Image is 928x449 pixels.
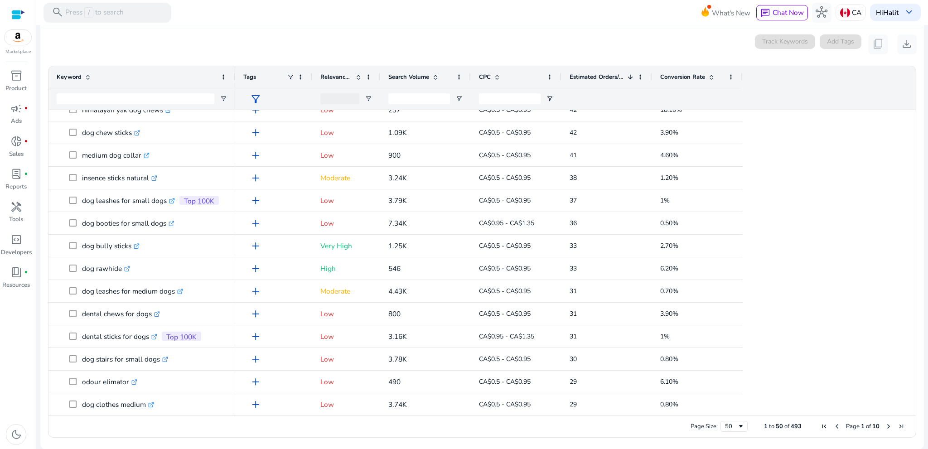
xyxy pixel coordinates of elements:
span: 3.90% [660,128,678,137]
span: 33 [570,241,577,250]
span: 1.09K [388,128,407,137]
span: 6.20% [660,264,678,273]
span: add [250,217,261,229]
span: 18.10% [660,106,682,114]
div: 50 [725,422,737,430]
span: CA$0.5 - CA$0.95 [479,400,531,409]
span: 29 [570,400,577,409]
p: dental sticks for dogs [82,327,157,346]
span: search [52,6,63,18]
span: 10 [872,422,880,430]
span: of [866,422,871,430]
span: add [250,331,261,343]
span: campaign [10,103,22,115]
span: Conversion Rate [660,73,705,81]
p: Marketplace [5,48,31,55]
span: Search Volume [388,73,429,81]
p: Low [320,372,372,391]
span: 30 [570,355,577,363]
p: Moderate [320,282,372,300]
span: 1 [861,422,865,430]
button: download [897,34,917,54]
span: CA$0.95 - CA$1.35 [479,332,534,341]
span: Tags [243,73,256,81]
span: 31 [570,287,577,295]
p: Very High [320,237,372,255]
span: CA$0.5 - CA$0.95 [479,264,531,273]
span: 3.16K [388,332,407,341]
span: CA$0.5 - CA$0.95 [479,241,531,250]
span: 3.24K [388,173,407,183]
button: Open Filter Menu [220,95,227,102]
span: 800 [388,309,401,319]
p: dog clothes medium [82,395,154,414]
button: Open Filter Menu [365,95,372,102]
span: 6.10% [660,377,678,386]
p: dog booties for small dogs [82,214,174,232]
span: add [250,240,261,252]
span: 0.80% [660,400,678,409]
span: What's New [712,5,750,21]
span: 36 [570,219,577,227]
span: CA$0.5 - CA$0.95 [479,128,531,137]
span: download [901,38,913,50]
span: add [250,127,261,139]
p: CA [852,5,861,20]
span: 2.70% [660,241,678,250]
span: 0.50% [660,219,678,227]
p: Low [320,214,372,232]
span: of [784,422,789,430]
span: fiber_manual_record [24,172,28,176]
p: dental chews for dogs [82,304,160,323]
p: Reports [5,183,27,192]
span: 4.60% [660,151,678,159]
p: medium dog collar [82,146,150,164]
p: Low [320,146,372,164]
div: First Page [821,423,828,430]
span: book_4 [10,266,22,278]
span: 29 [570,377,577,386]
span: Keyword [57,73,82,81]
p: Low [320,327,372,346]
button: Open Filter Menu [546,95,553,102]
span: lab_profile [10,168,22,180]
span: add [250,376,261,388]
b: Halit [883,8,899,17]
span: Relevance Score [320,73,352,81]
span: to [769,422,774,430]
p: dog bully sticks [82,237,140,255]
span: CA$0.5 - CA$0.95 [479,377,531,386]
span: 31 [570,309,577,318]
p: Hi [876,9,899,16]
span: chat [760,8,770,18]
span: add [250,263,261,275]
span: hub [816,6,827,18]
p: Low [320,101,372,119]
span: 42 [570,128,577,137]
input: CPC Filter Input [479,93,541,104]
span: add [250,353,261,365]
img: ca.svg [840,8,850,18]
p: himalayan yak dog chews [82,101,171,119]
input: Keyword Filter Input [57,93,214,104]
span: 1 [764,422,768,430]
span: dark_mode [10,429,22,440]
p: odour elimator [82,372,137,391]
span: filter_alt [250,93,261,105]
span: 0.80% [660,355,678,363]
span: CA$0.5 - CA$0.95 [479,355,531,363]
span: CA$0.5 - CA$0.95 [479,196,531,205]
span: 3.74K [388,400,407,409]
p: High [320,259,372,278]
p: dog stairs for small dogs [82,350,168,368]
span: 546 [388,264,401,273]
div: Next Page [885,423,892,430]
span: 42 [570,106,577,114]
input: Search Volume Filter Input [388,93,450,104]
span: 4.43K [388,286,407,296]
span: add [250,399,261,410]
p: Product [5,84,27,93]
p: Sales [9,150,24,159]
img: amazon.svg [5,30,32,45]
span: add [250,195,261,207]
